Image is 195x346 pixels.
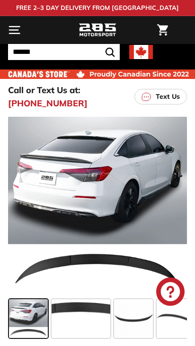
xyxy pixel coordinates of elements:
[134,89,187,104] a: Text Us
[79,22,116,38] img: Logo_285_Motorsport_areodynamics_components
[8,97,88,110] a: [PHONE_NUMBER]
[8,44,120,60] input: Search
[153,277,187,308] inbox-online-store-chat: Shopify online store chat
[152,17,173,43] a: Cart
[8,84,80,96] p: Call or Text Us at:
[16,3,179,13] p: FREE 2–3 DAY DELIVERY FROM [GEOGRAPHIC_DATA]
[156,92,180,102] p: Text Us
